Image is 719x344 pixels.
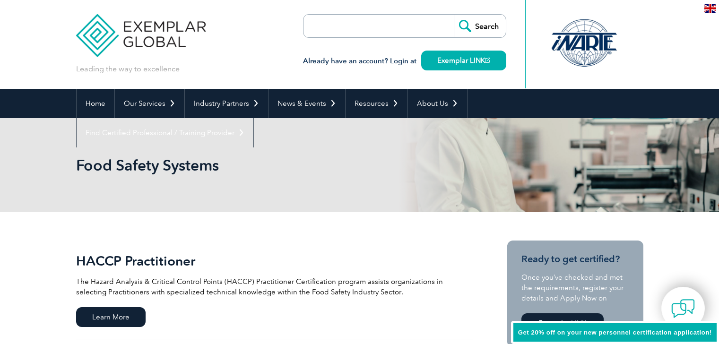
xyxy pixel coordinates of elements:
a: Exemplar LINK [521,313,604,333]
p: Once you’ve checked and met the requirements, register your details and Apply Now on [521,272,629,303]
a: About Us [408,89,467,118]
a: Industry Partners [185,89,268,118]
a: Exemplar LINK [421,51,506,70]
h1: Food Safety Systems [76,156,439,174]
h3: Ready to get certified? [521,253,629,265]
a: Find Certified Professional / Training Provider [77,118,253,147]
p: Leading the way to excellence [76,64,180,74]
p: The Hazard Analysis & Critical Control Points (HACCP) Practitioner Certification program assists ... [76,276,473,297]
img: contact-chat.png [671,297,695,320]
img: open_square.png [485,58,490,63]
a: Resources [346,89,407,118]
h3: Already have an account? Login at [303,55,506,67]
span: Learn More [76,307,146,327]
a: News & Events [269,89,345,118]
a: HACCP Practitioner The Hazard Analysis & Critical Control Points (HACCP) Practitioner Certificati... [76,241,473,339]
img: en [704,4,716,13]
h2: HACCP Practitioner [76,253,473,268]
span: Get 20% off on your new personnel certification application! [518,329,712,336]
a: Our Services [115,89,184,118]
a: Home [77,89,114,118]
input: Search [454,15,506,37]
